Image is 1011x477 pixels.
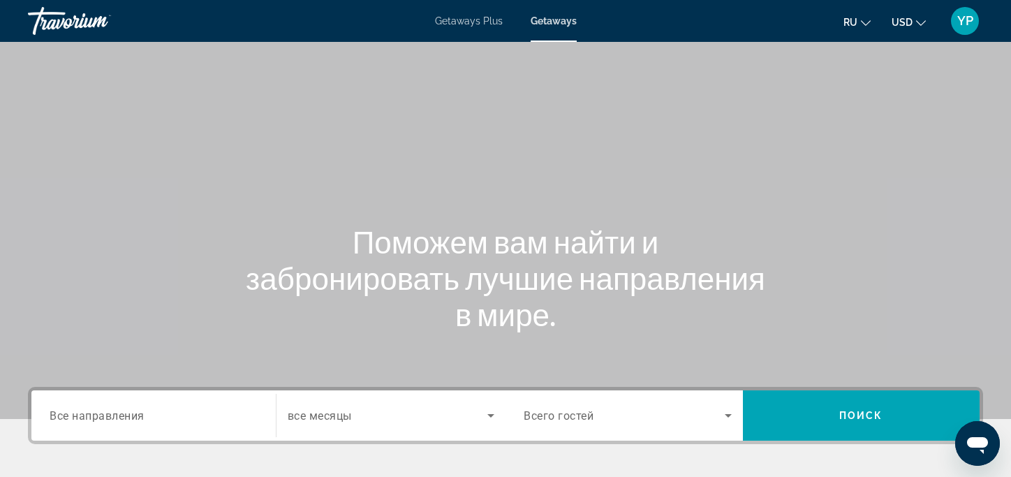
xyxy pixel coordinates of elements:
div: Search widget [31,390,980,441]
a: Getaways Plus [435,15,503,27]
iframe: Кнопка запуска окна обмена сообщениями [955,421,1000,466]
a: Travorium [28,3,168,39]
button: Change currency [892,12,926,32]
span: USD [892,17,913,28]
a: Getaways [531,15,577,27]
span: ru [843,17,857,28]
span: Поиск [839,410,883,421]
h1: Поможем вам найти и забронировать лучшие направления в мире. [244,223,767,332]
span: Все направления [50,409,145,422]
span: Всего гостей [524,409,593,423]
button: User Menu [947,6,983,36]
button: Change language [843,12,871,32]
span: YP [957,14,973,28]
button: Поиск [743,390,980,441]
span: все месяцы [288,409,352,423]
